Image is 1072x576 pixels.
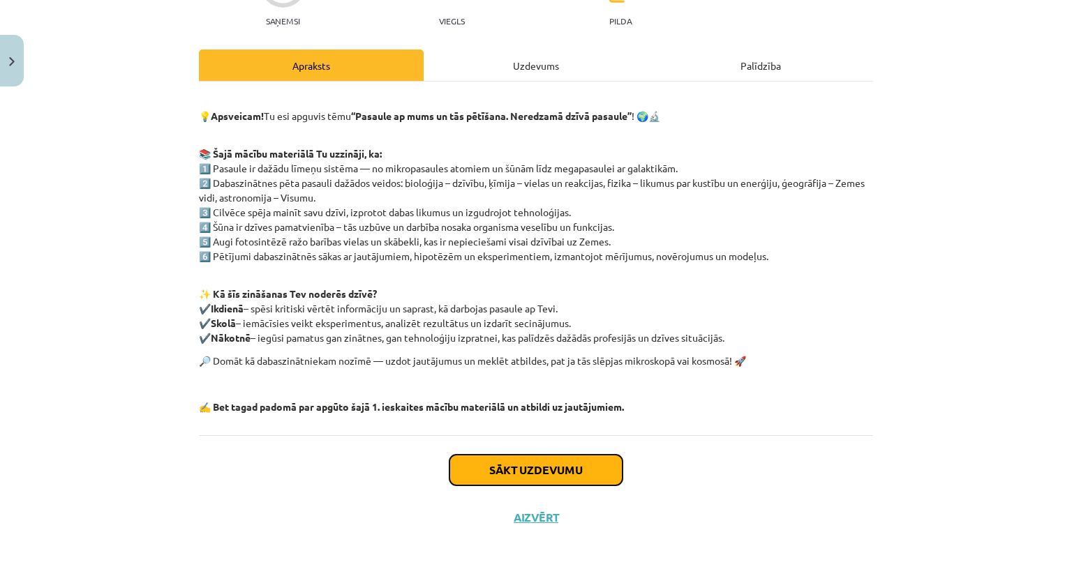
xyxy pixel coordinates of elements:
button: Aizvērt [509,510,563,524]
strong: Skolā [211,317,236,329]
p: ✔️ – spēsi kritiski vērtēt informāciju un saprast, kā darbojas pasaule ap Tevi. ✔️ – iemācīsies v... [199,272,873,345]
p: Viegls [439,16,465,26]
strong: ✨ Kā šīs zināšanas Tev noderēs dzīvē? [199,287,377,300]
p: 🔎 Domāt kā dabaszinātniekam nozīmē — uzdot jautājumus un meklēt atbildes, pat ja tās slēpjas mikr... [199,354,873,368]
p: 💡 Tu esi apguvis tēmu ! 🌍🔬 [199,94,873,138]
img: icon-close-lesson-0947bae3869378f0d4975bcd49f059093ad1ed9edebbc8119c70593378902aed.svg [9,57,15,66]
strong: Ikdienā [211,302,244,314]
strong: ✍️ Bet tagad padomā par apgūto šajā 1. ieskaites mācību materiālā un atbildi uz jautājumiem. [199,400,624,413]
div: Uzdevums [424,50,648,81]
strong: Apsveicam! [211,109,264,122]
p: 1️⃣ Pasaule ir dažādu līmeņu sistēma — no mikropasaules atomiem un šūnām līdz megapasaulei ar gal... [199,146,873,264]
strong: Nākotnē [211,331,251,344]
button: Sākt uzdevumu [449,455,623,485]
div: Apraksts [199,50,424,81]
p: Saņemsi [260,16,306,26]
strong: “Pasaule ap mums un tās pētīšana. Neredzamā dzīvā pasaule” [351,109,632,122]
p: pilda [609,16,632,26]
div: Palīdzība [648,50,873,81]
strong: 📚 Šajā mācību materiālā Tu uzzināji, ka: [199,147,382,160]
